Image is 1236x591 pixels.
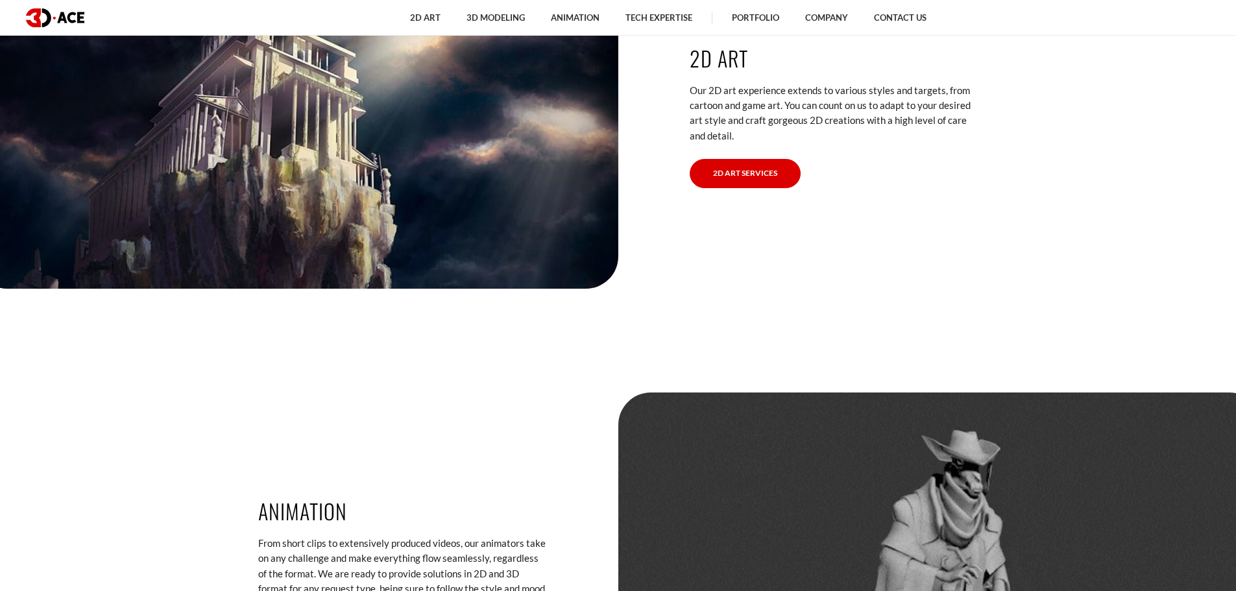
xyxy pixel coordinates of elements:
[26,8,84,27] img: logo dark
[690,83,978,144] p: Our 2D art experience extends to various styles and targets, from cartoon and game art. You can c...
[690,159,801,188] a: 2D Art Services
[690,43,978,73] h3: 2D Art
[258,496,547,525] h3: Animation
